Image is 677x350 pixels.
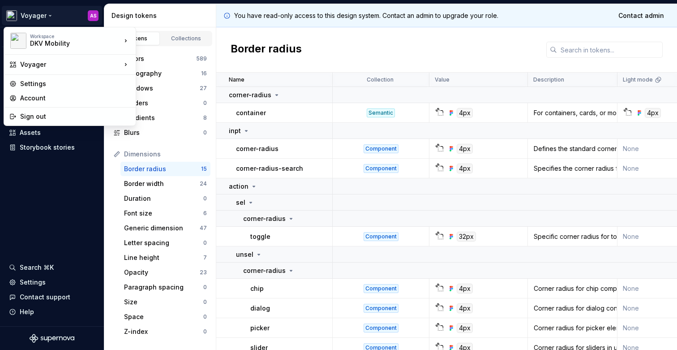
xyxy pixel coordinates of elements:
div: Voyager [20,60,121,69]
div: Sign out [20,112,130,121]
div: Workspace [30,34,121,39]
img: e5527c48-e7d1-4d25-8110-9641689f5e10.png [10,33,26,49]
div: Settings [20,79,130,88]
div: DKV Mobility [30,39,106,48]
div: Account [20,94,130,103]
